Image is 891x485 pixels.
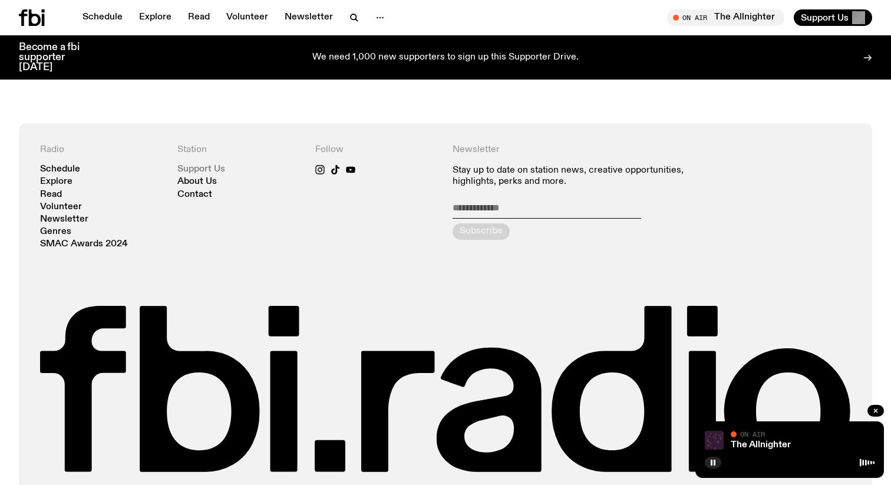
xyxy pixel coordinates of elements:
p: Stay up to date on station news, creative opportunities, highlights, perks and more. [453,165,714,187]
h3: Become a fbi supporter [DATE] [19,42,94,72]
a: Schedule [40,165,80,174]
a: Volunteer [40,203,82,212]
a: Newsletter [278,9,340,26]
span: On Air [740,430,765,438]
a: SMAC Awards 2024 [40,240,128,249]
a: Contact [177,190,212,199]
p: We need 1,000 new supporters to sign up this Supporter Drive. [312,52,579,63]
h4: Radio [40,144,163,156]
a: Read [181,9,217,26]
a: The Allnighter [731,440,791,450]
button: Subscribe [453,223,510,240]
button: On AirThe Allnighter [667,9,784,26]
a: Explore [40,177,72,186]
a: Genres [40,227,71,236]
h4: Follow [315,144,438,156]
a: Explore [132,9,179,26]
a: Support Us [177,165,225,174]
span: Support Us [801,12,849,23]
h4: Station [177,144,301,156]
a: About Us [177,177,217,186]
h4: Newsletter [453,144,714,156]
a: Read [40,190,62,199]
a: Schedule [75,9,130,26]
a: Volunteer [219,9,275,26]
button: Support Us [794,9,872,26]
a: Newsletter [40,215,88,224]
